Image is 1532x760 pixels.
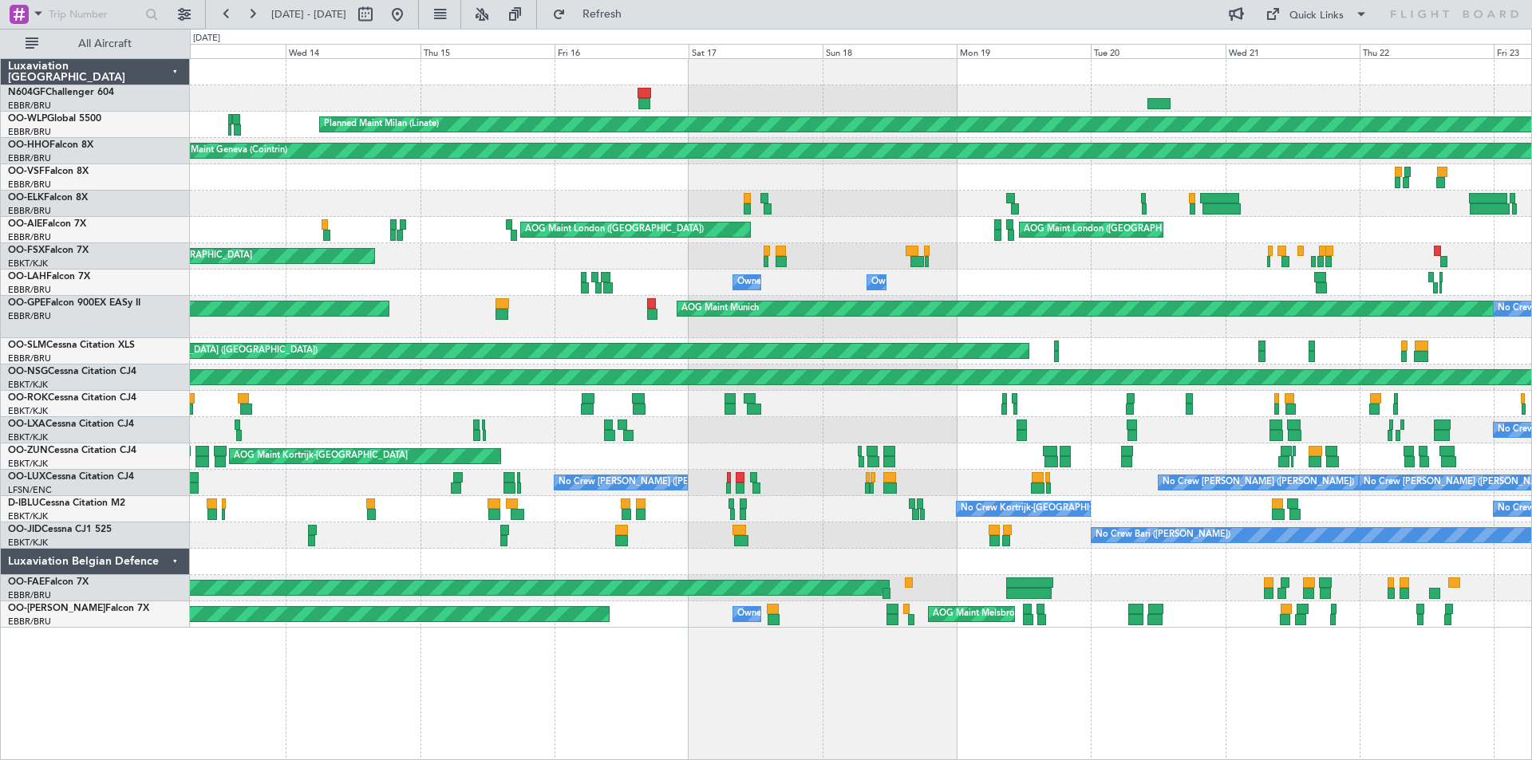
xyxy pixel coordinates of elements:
a: EBBR/BRU [8,152,51,164]
a: OO-ROKCessna Citation CJ4 [8,393,136,403]
a: EBKT/KJK [8,537,48,549]
span: OO-ROK [8,393,48,403]
a: OO-ELKFalcon 8X [8,193,88,203]
span: OO-NSG [8,367,48,376]
a: EBKT/KJK [8,258,48,270]
div: Thu 15 [421,44,555,58]
span: OO-ZUN [8,446,48,455]
span: OO-AIE [8,219,42,229]
span: OO-HHO [8,140,49,150]
span: N604GF [8,88,45,97]
span: All Aircraft [41,38,168,49]
div: Thu 22 [1360,44,1494,58]
div: Planned Maint Geneva (Cointrin) [156,139,287,163]
a: EBBR/BRU [8,616,51,628]
div: No Crew [PERSON_NAME] ([PERSON_NAME]) [1163,471,1354,494]
button: All Aircraft [18,31,173,57]
a: EBKT/KJK [8,431,48,443]
span: OO-WLP [8,114,47,124]
a: OO-SLMCessna Citation XLS [8,341,135,350]
a: EBKT/KJK [8,379,48,391]
a: OO-[PERSON_NAME]Falcon 7X [8,604,149,613]
a: EBKT/KJK [8,458,48,470]
div: No Crew Kortrijk-[GEOGRAPHIC_DATA] [961,497,1125,521]
div: Planned Maint Milan (Linate) [324,112,439,136]
a: OO-FSXFalcon 7X [8,246,89,255]
span: OO-SLM [8,341,46,350]
a: OO-GPEFalcon 900EX EASy II [8,298,140,308]
span: OO-LAH [8,272,46,282]
a: OO-LXACessna Citation CJ4 [8,419,134,429]
span: OO-[PERSON_NAME] [8,604,105,613]
div: [DATE] [193,32,220,45]
span: OO-VSF [8,167,45,176]
span: OO-JID [8,525,41,534]
div: AOG Maint London ([GEOGRAPHIC_DATA]) [1024,218,1202,242]
div: No Crew Bari ([PERSON_NAME]) [1096,523,1230,547]
div: Mon 19 [957,44,1091,58]
span: OO-FAE [8,577,45,587]
div: Wed 14 [286,44,420,58]
a: D-IBLUCessna Citation M2 [8,498,125,508]
span: Refresh [569,9,636,20]
div: Fri 16 [555,44,689,58]
a: EBBR/BRU [8,126,51,138]
a: OO-VSFFalcon 8X [8,167,89,176]
a: OO-LAHFalcon 7X [8,272,90,282]
span: OO-GPE [8,298,45,308]
div: Sun 18 [823,44,957,58]
div: AOG Maint Melsbroek Air Base [933,602,1060,626]
div: AOG Maint Munich [681,297,759,321]
a: OO-ZUNCessna Citation CJ4 [8,446,136,455]
a: OO-HHOFalcon 8X [8,140,93,150]
div: Sat 17 [689,44,823,58]
span: D-IBLU [8,498,39,508]
a: EBBR/BRU [8,205,51,217]
div: Tue 13 [152,44,286,58]
a: OO-LUXCessna Citation CJ4 [8,472,134,482]
span: OO-LUX [8,472,45,482]
a: OO-JIDCessna CJ1 525 [8,525,112,534]
div: AOG Maint Kortrijk-[GEOGRAPHIC_DATA] [234,444,408,468]
a: OO-WLPGlobal 5500 [8,114,101,124]
a: OO-AIEFalcon 7X [8,219,86,229]
span: OO-LXA [8,419,45,429]
span: [DATE] - [DATE] [271,7,346,22]
a: EBBR/BRU [8,352,51,364]
div: No Crew [PERSON_NAME] ([PERSON_NAME]) [559,471,750,494]
div: Planned Maint [GEOGRAPHIC_DATA] ([GEOGRAPHIC_DATA]) [66,339,318,363]
button: Quick Links [1258,2,1376,27]
a: EBKT/KJK [8,405,48,417]
button: Refresh [545,2,641,27]
div: Wed 21 [1226,44,1360,58]
a: OO-NSGCessna Citation CJ4 [8,367,136,376]
a: EBBR/BRU [8,179,51,191]
div: AOG Maint London ([GEOGRAPHIC_DATA]) [525,218,704,242]
input: Trip Number [49,2,140,26]
span: OO-ELK [8,193,44,203]
a: EBBR/BRU [8,589,51,601]
a: EBBR/BRU [8,100,51,112]
div: Quick Links [1289,8,1344,24]
a: EBBR/BRU [8,284,51,296]
a: EBBR/BRU [8,231,51,243]
a: LFSN/ENC [8,484,52,496]
div: Owner Melsbroek Air Base [737,602,846,626]
a: N604GFChallenger 604 [8,88,114,97]
span: OO-FSX [8,246,45,255]
a: EBKT/KJK [8,510,48,522]
div: Owner Melsbroek Air Base [871,270,980,294]
div: Owner Melsbroek Air Base [737,270,846,294]
a: EBBR/BRU [8,310,51,322]
a: OO-FAEFalcon 7X [8,577,89,587]
div: Tue 20 [1091,44,1225,58]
